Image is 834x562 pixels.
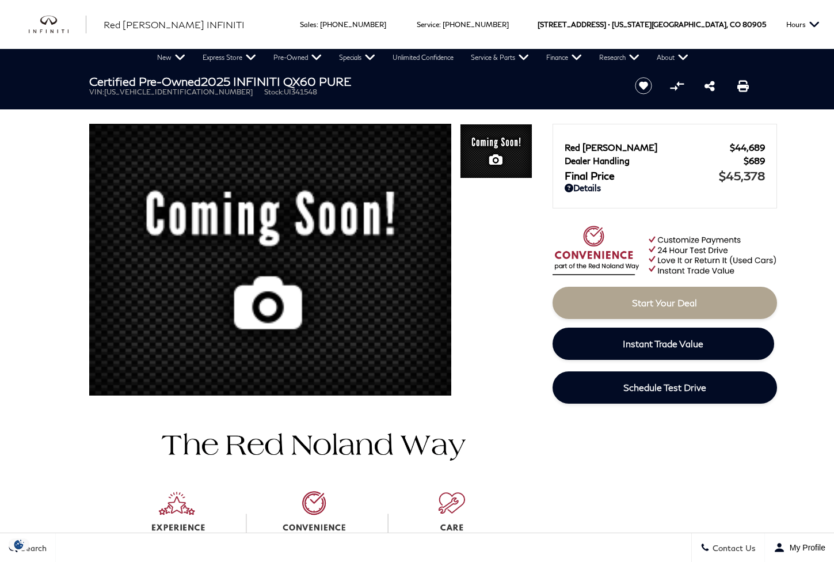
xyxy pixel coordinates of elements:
span: Contact Us [710,543,756,553]
a: Instant Trade Value [553,328,774,360]
nav: Main Navigation [148,49,697,66]
a: Start Your Deal [553,287,777,319]
span: $45,378 [719,169,765,183]
span: Instant Trade Value [623,338,703,349]
a: [STREET_ADDRESS] • [US_STATE][GEOGRAPHIC_DATA], CO 80905 [538,20,766,29]
a: [PHONE_NUMBER] [320,20,386,29]
a: Pre-Owned [265,49,330,66]
a: Red [PERSON_NAME] $44,689 [565,142,765,153]
a: Share this Certified Pre-Owned 2025 INFINITI QX60 PURE [704,79,715,93]
span: Schedule Test Drive [623,382,706,393]
img: Certified Used 2025 Grand Blue INFINITI PURE image 1 [89,124,451,403]
a: Research [591,49,648,66]
span: : [439,20,441,29]
span: Red [PERSON_NAME] [565,142,730,153]
a: Finance [538,49,591,66]
a: Red [PERSON_NAME] INFINITI [104,18,245,32]
span: Red [PERSON_NAME] INFINITI [104,19,245,30]
span: Final Price [565,169,719,182]
a: About [648,49,697,66]
h1: 2025 INFINITI QX60 PURE [89,75,616,88]
span: Dealer Handling [565,155,744,166]
span: Sales [300,20,317,29]
a: Final Price $45,378 [565,169,765,183]
a: Schedule Test Drive [553,371,777,404]
a: Service & Parts [462,49,538,66]
img: Certified Used 2025 Grand Blue INFINITI PURE image 1 [460,124,532,180]
a: Print this Certified Pre-Owned 2025 INFINITI QX60 PURE [737,79,749,93]
span: $44,689 [730,142,765,153]
span: Service [417,20,439,29]
span: My Profile [785,543,825,552]
button: Compare vehicle [668,77,686,94]
a: [PHONE_NUMBER] [443,20,509,29]
span: Search [18,543,47,553]
span: $689 [744,155,765,166]
span: Stock: [264,88,284,96]
a: infiniti [29,16,86,34]
img: Opt-Out Icon [6,538,32,550]
a: New [148,49,194,66]
span: UI341548 [284,88,317,96]
button: Save vehicle [631,77,656,95]
span: VIN: [89,88,104,96]
a: Specials [330,49,384,66]
span: [US_VEHICLE_IDENTIFICATION_NUMBER] [104,88,253,96]
button: Open user profile menu [765,533,834,562]
span: : [317,20,318,29]
img: INFINITI [29,16,86,34]
a: Details [565,183,765,193]
strong: Certified Pre-Owned [89,74,201,88]
a: Dealer Handling $689 [565,155,765,166]
span: Start Your Deal [632,297,697,308]
a: Unlimited Confidence [384,49,462,66]
a: Express Store [194,49,265,66]
section: Click to Open Cookie Consent Modal [6,538,32,550]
